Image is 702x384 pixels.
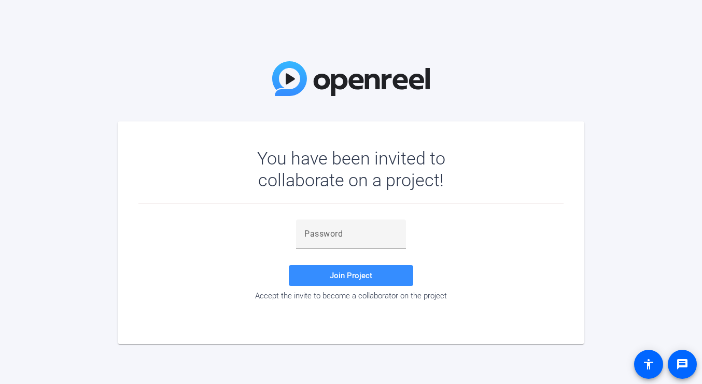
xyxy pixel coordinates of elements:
[676,358,689,371] mat-icon: message
[304,228,398,240] input: Password
[642,358,655,371] mat-icon: accessibility
[272,61,430,96] img: OpenReel Logo
[289,265,413,286] button: Join Project
[227,147,475,191] div: You have been invited to collaborate on a project!
[138,291,564,300] div: Accept the invite to become a collaborator on the project
[330,271,372,280] span: Join Project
